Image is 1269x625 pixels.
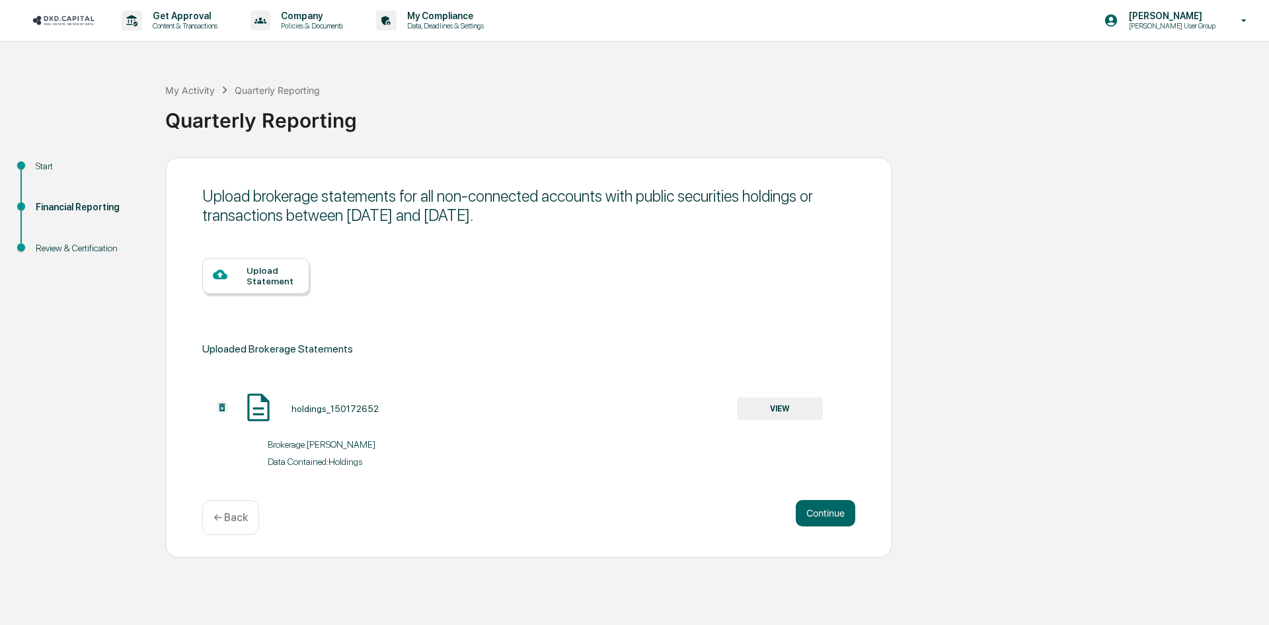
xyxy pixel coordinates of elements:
p: Company [270,11,350,21]
button: Continue [796,500,855,526]
div: Brokerage: [PERSON_NAME] [268,439,529,450]
div: Data Contained: Holdings [268,456,529,467]
p: Content & Transactions [142,21,224,30]
img: Document Icon [242,391,275,424]
img: Additional Document Icon [215,401,229,414]
div: Start [36,159,144,173]
div: Review & Certification [36,241,144,255]
iframe: Open customer support [1227,581,1262,617]
div: My Activity [165,85,215,96]
p: Policies & Documents [270,21,350,30]
div: holdings_150172652 [291,403,379,414]
div: Quarterly Reporting [165,98,1262,132]
p: My Compliance [397,11,490,21]
img: logo [32,14,95,26]
p: [PERSON_NAME] User Group [1118,21,1222,30]
p: Get Approval [142,11,224,21]
div: Quarterly Reporting [235,85,320,96]
div: Upload Statement [247,265,299,286]
button: VIEW [737,397,823,420]
p: ← Back [213,511,248,524]
div: Financial Reporting [36,200,144,214]
div: Uploaded Brokerage Statements [202,339,855,358]
div: Upload brokerage statements for all non-connected accounts with public securities holdings or tra... [202,187,855,225]
p: Data, Deadlines & Settings [397,21,490,30]
p: [PERSON_NAME] [1118,11,1222,21]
